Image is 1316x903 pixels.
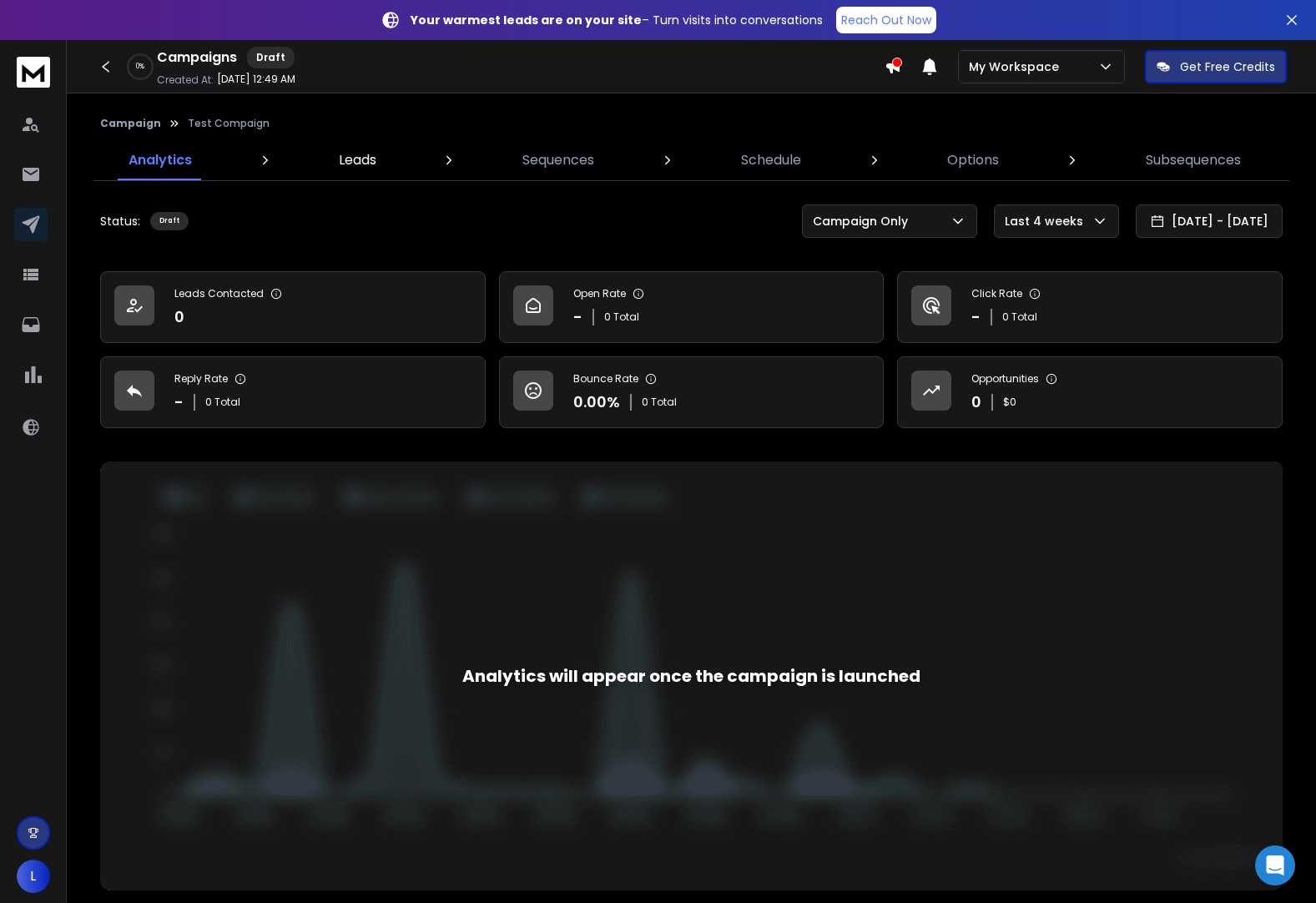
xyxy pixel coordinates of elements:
[573,372,638,386] p: Bounce Rate
[841,12,931,28] p: Reach Out Now
[174,391,184,414] p: -
[247,47,295,68] div: Draft
[17,860,50,893] button: L
[100,271,486,343] a: Leads Contacted0
[17,57,50,88] img: logo
[462,664,920,688] div: Analytics will appear once the campaign is launched
[971,305,981,329] p: -
[731,140,811,180] a: Schedule
[836,7,936,33] a: Reach Out Now
[205,396,240,409] p: 0 Total
[512,140,604,180] a: Sequences
[329,140,386,180] a: Leads
[1005,213,1090,230] p: Last 4 weeks
[118,140,202,180] a: Analytics
[157,73,214,87] p: Created At:
[971,287,1022,300] p: Click Rate
[136,62,144,72] p: 0 %
[1146,150,1241,170] p: Subsequences
[129,150,192,170] p: Analytics
[1145,50,1287,83] button: Get Free Credits
[174,305,184,329] p: 0
[969,58,1066,75] p: My Workspace
[411,12,642,28] strong: Your warmest leads are on your site
[971,391,981,414] p: 0
[339,150,376,170] p: Leads
[217,73,295,86] p: [DATE] 12:49 AM
[174,372,228,386] p: Reply Rate
[100,213,140,230] p: Status:
[100,356,486,428] a: Reply Rate-0 Total
[897,356,1283,428] a: Opportunities0$0
[150,212,189,230] div: Draft
[741,150,801,170] p: Schedule
[897,271,1283,343] a: Click Rate-0 Total
[813,213,915,230] p: Campaign Only
[573,287,626,300] p: Open Rate
[411,12,823,28] p: – Turn visits into conversations
[947,150,999,170] p: Options
[1255,845,1295,885] div: Open Intercom Messenger
[188,117,270,130] p: Test Compaign
[499,356,885,428] a: Bounce Rate0.00%0 Total
[1136,140,1251,180] a: Subsequences
[100,462,1283,890] img: No Data
[1180,58,1275,75] p: Get Free Credits
[157,48,237,68] h1: Campaigns
[971,372,1039,386] p: Opportunities
[573,305,582,329] p: -
[100,117,161,130] button: Campaign
[604,310,639,324] p: 0 Total
[1003,396,1016,409] p: $ 0
[522,150,594,170] p: Sequences
[1136,204,1283,238] button: [DATE] - [DATE]
[937,140,1009,180] a: Options
[1002,310,1037,324] p: 0 Total
[573,391,620,414] p: 0.00 %
[499,271,885,343] a: Open Rate-0 Total
[642,396,677,409] p: 0 Total
[174,287,264,300] p: Leads Contacted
